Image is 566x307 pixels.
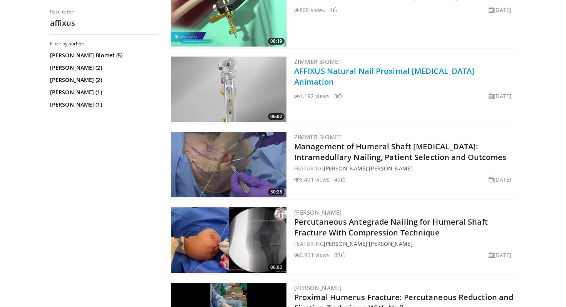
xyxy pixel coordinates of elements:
a: [PERSON_NAME] [369,240,412,247]
span: 30:28 [268,189,285,195]
a: 06:02 [171,57,286,122]
a: [PERSON_NAME] [369,165,412,172]
a: [PERSON_NAME] [294,209,342,216]
a: Management of Humeral Shaft [MEDICAL_DATA]: Intramedullary Nailing, Patient Selection and Outcomes [294,141,506,162]
li: [DATE] [489,251,511,259]
span: 06:02 [268,264,285,271]
li: 1,192 views [294,92,330,100]
li: 40 [334,175,345,184]
li: [DATE] [489,6,511,14]
a: [PERSON_NAME] [324,240,367,247]
li: [DATE] [489,92,511,100]
a: Zimmer Biomet [294,58,342,65]
h2: affixus [50,18,158,28]
a: [PERSON_NAME] Biomet (5) [50,52,156,59]
div: FEATURING , [294,164,514,172]
img: 7f3345ee-1a51-4195-8be1-b64b6f73790f.300x170_q85_crop-smart_upscale.jpg [171,132,286,197]
li: 6,951 views [294,251,330,259]
li: [DATE] [489,175,511,184]
h3: Filter by author: [50,41,158,47]
a: 06:02 [171,207,286,273]
div: FEATURING , [294,240,514,248]
span: 08:19 [268,38,285,45]
a: [PERSON_NAME] (2) [50,64,156,72]
a: Percutaneous Antegrade Nailing for Humeral Shaft Fracture With Compression Technique [294,217,488,238]
span: 06:02 [268,113,285,120]
img: ae00a01d-db06-4ccc-ba58-b3d073ce7c82.300x170_q85_crop-smart_upscale.jpg [171,57,286,122]
a: [PERSON_NAME] (1) [50,88,156,96]
a: AFFIXUS Natural Nail Proximal [MEDICAL_DATA] Animation [294,66,474,87]
li: 88 [334,251,345,259]
a: 30:28 [171,132,286,197]
li: 6,401 views [294,175,330,184]
li: 3 [334,92,342,100]
li: 4 [330,6,337,14]
p: Results for: [50,9,158,15]
a: Zimmer Biomet [294,133,342,141]
li: 868 views [294,6,325,14]
a: [PERSON_NAME] [294,284,342,292]
a: [PERSON_NAME] (2) [50,76,156,84]
a: [PERSON_NAME] (1) [50,101,156,108]
a: [PERSON_NAME] [324,165,367,172]
img: c529910c-0bdd-43c1-802e-fcc396db0cec.300x170_q85_crop-smart_upscale.jpg [171,207,286,273]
